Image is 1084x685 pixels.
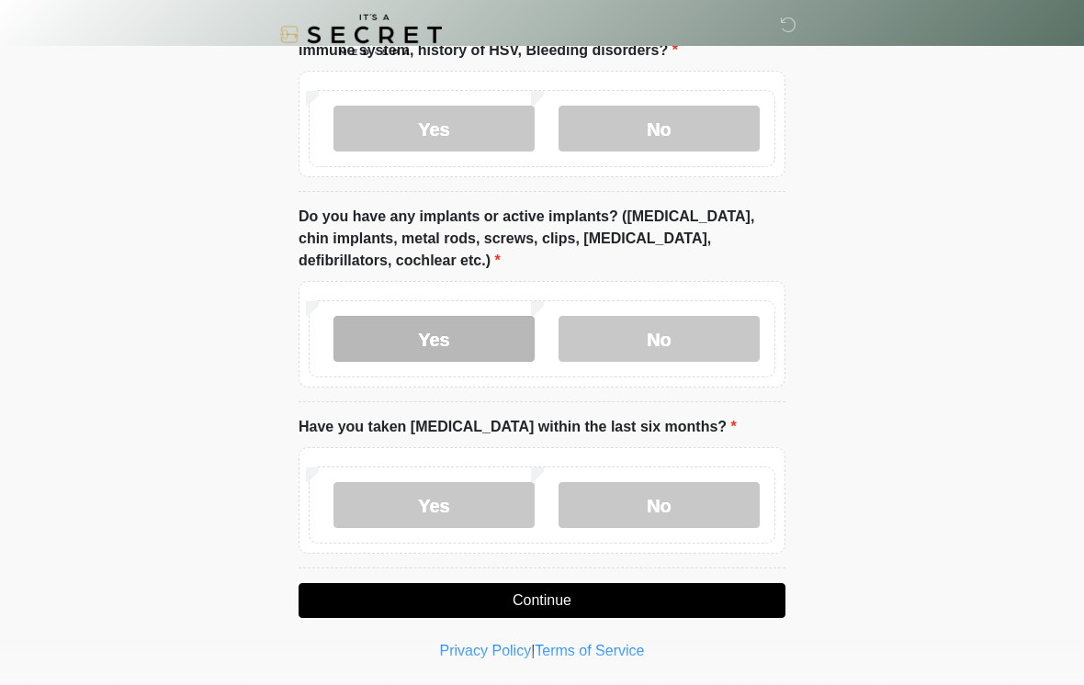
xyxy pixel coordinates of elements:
label: Do you have any implants or active implants? ([MEDICAL_DATA], chin implants, metal rods, screws, ... [299,206,785,272]
a: | [531,643,535,658]
button: Continue [299,583,785,618]
label: Yes [333,316,535,362]
img: It's A Secret Med Spa Logo [280,14,442,55]
label: Have you taken [MEDICAL_DATA] within the last six months? [299,416,737,438]
label: Yes [333,482,535,528]
label: No [559,316,760,362]
label: No [559,106,760,152]
a: Terms of Service [535,643,644,658]
label: No [559,482,760,528]
a: Privacy Policy [440,643,532,658]
label: Yes [333,106,535,152]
